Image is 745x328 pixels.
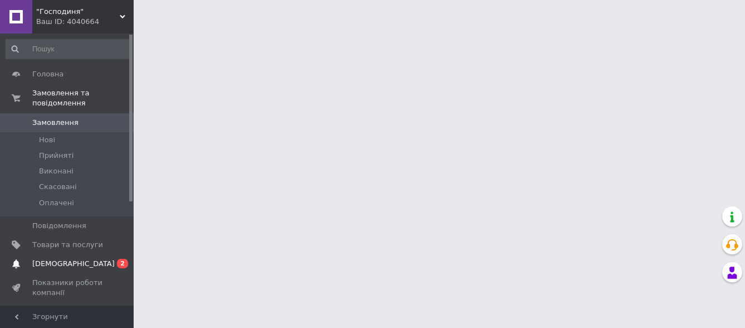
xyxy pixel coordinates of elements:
span: Повідомлення [32,221,86,231]
span: "Господиня" [36,7,120,17]
span: Показники роботи компанії [32,278,103,298]
input: Пошук [6,39,131,59]
span: Замовлення та повідомлення [32,88,134,108]
span: Оплачені [39,198,74,208]
span: Товари та послуги [32,240,103,250]
span: Замовлення [32,118,79,128]
span: Головна [32,69,63,79]
span: Виконані [39,166,73,176]
span: Нові [39,135,55,145]
span: [DEMOGRAPHIC_DATA] [32,259,115,269]
span: Скасовані [39,182,77,192]
span: 2 [117,259,128,268]
span: Прийняті [39,151,73,161]
div: Ваш ID: 4040664 [36,17,134,27]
